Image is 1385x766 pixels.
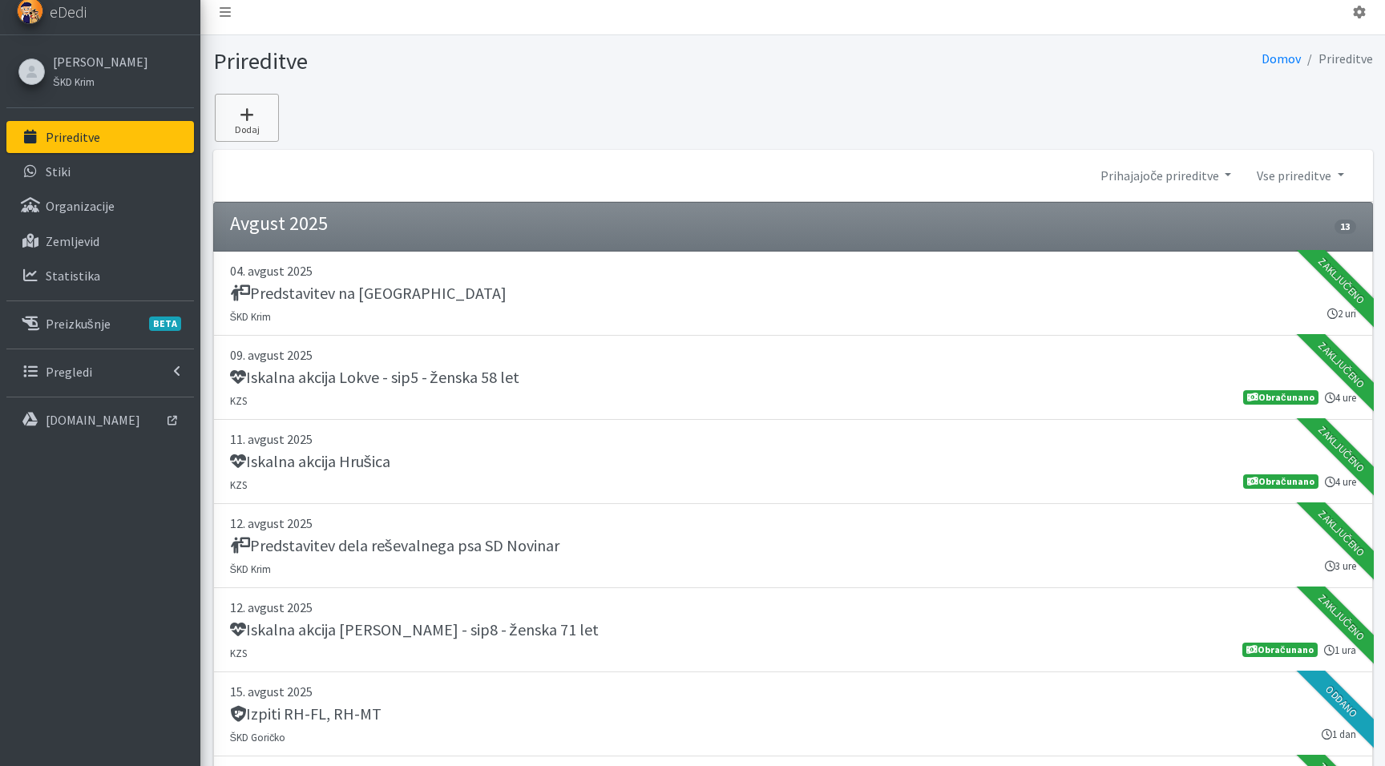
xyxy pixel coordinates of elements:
p: 04. avgust 2025 [230,261,1356,280]
a: Stiki [6,155,194,187]
small: KZS [230,478,247,491]
p: 09. avgust 2025 [230,345,1356,365]
p: 15. avgust 2025 [230,682,1356,701]
a: Domov [1262,50,1301,67]
a: Dodaj [215,94,279,142]
a: PreizkušnjeBETA [6,308,194,340]
h5: Izpiti RH-FL, RH-MT [230,704,382,724]
a: 15. avgust 2025 Izpiti RH-FL, RH-MT ŠKD Goričko 1 dan Oddano [213,672,1373,756]
a: ŠKD Krim [53,71,148,91]
small: ŠKD Krim [230,310,272,323]
small: ŠKD Krim [230,562,272,575]
p: Preizkušnje [46,316,111,332]
h5: Iskalna akcija Lokve - sip5 - ženska 58 let [230,368,519,387]
a: Organizacije [6,190,194,222]
h4: Avgust 2025 [230,212,328,236]
small: ŠKD Goričko [230,731,286,744]
p: Prireditve [46,129,100,145]
a: Zemljevid [6,225,194,257]
p: 12. avgust 2025 [230,598,1356,617]
a: 12. avgust 2025 Predstavitev dela reševalnega psa SD Novinar ŠKD Krim 3 ure Zaključeno [213,504,1373,588]
a: Prihajajoče prireditve [1088,159,1244,191]
li: Prireditve [1301,47,1373,71]
h5: Iskalna akcija Hrušica [230,452,390,471]
a: Vse prireditve [1244,159,1356,191]
p: 11. avgust 2025 [230,429,1356,449]
a: [DOMAIN_NAME] [6,404,194,436]
a: 04. avgust 2025 Predstavitev na [GEOGRAPHIC_DATA] ŠKD Krim 2 uri Zaključeno [213,252,1373,336]
p: Pregledi [46,364,92,380]
a: 09. avgust 2025 Iskalna akcija Lokve - sip5 - ženska 58 let KZS 4 ure Obračunano Zaključeno [213,336,1373,420]
span: Obračunano [1243,390,1318,405]
h5: Iskalna akcija [PERSON_NAME] - sip8 - ženska 71 let [230,620,599,639]
span: Obračunano [1242,643,1317,657]
h5: Predstavitev dela reševalnega psa SD Novinar [230,536,559,555]
p: 12. avgust 2025 [230,514,1356,533]
p: Statistika [46,268,100,284]
a: 12. avgust 2025 Iskalna akcija [PERSON_NAME] - sip8 - ženska 71 let KZS 1 ura Obračunano Zaključeno [213,588,1373,672]
p: Zemljevid [46,233,99,249]
h5: Predstavitev na [GEOGRAPHIC_DATA] [230,284,507,303]
span: 13 [1335,220,1355,234]
small: KZS [230,394,247,407]
a: Pregledi [6,356,194,388]
h1: Prireditve [213,47,787,75]
p: Organizacije [46,198,115,214]
a: [PERSON_NAME] [53,52,148,71]
small: ŠKD Krim [53,75,95,88]
a: Statistika [6,260,194,292]
small: KZS [230,647,247,659]
p: [DOMAIN_NAME] [46,412,140,428]
p: Stiki [46,163,71,179]
span: Obračunano [1243,474,1318,489]
span: BETA [149,316,181,331]
a: 11. avgust 2025 Iskalna akcija Hrušica KZS 4 ure Obračunano Zaključeno [213,420,1373,504]
a: Prireditve [6,121,194,153]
